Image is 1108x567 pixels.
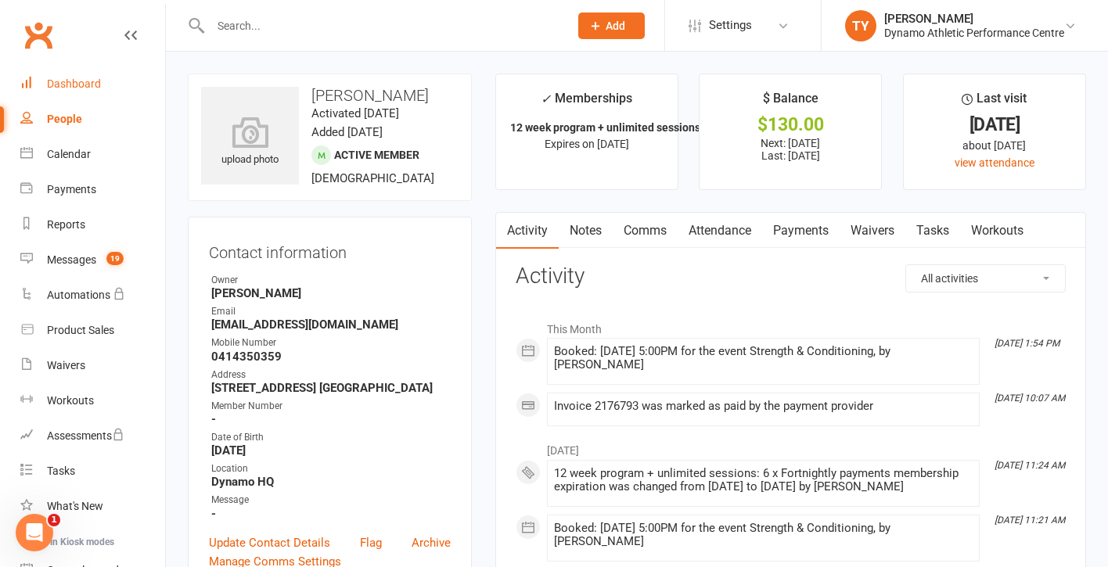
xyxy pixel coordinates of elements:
a: Notes [559,213,613,249]
div: Memberships [541,88,632,117]
li: This Month [516,313,1066,338]
div: upload photo [201,117,299,168]
div: Reports [47,218,85,231]
a: Tasks [20,454,165,489]
div: Booked: [DATE] 5:00PM for the event Strength & Conditioning, by [PERSON_NAME] [554,522,973,548]
span: [DEMOGRAPHIC_DATA] [311,171,434,185]
strong: Dynamo HQ [211,475,451,489]
div: about [DATE] [918,137,1071,154]
button: Add [578,13,645,39]
p: Next: [DATE] Last: [DATE] [714,137,867,162]
strong: [EMAIL_ADDRESS][DOMAIN_NAME] [211,318,451,332]
span: Settings [709,8,752,43]
div: People [47,113,82,125]
time: Added [DATE] [311,125,383,139]
a: Flag [360,533,382,552]
a: Archive [412,533,451,552]
div: What's New [47,500,103,512]
div: Email [211,304,451,319]
a: What's New [20,489,165,524]
div: Mobile Number [211,336,451,350]
a: Tasks [905,213,960,249]
strong: [PERSON_NAME] [211,286,451,300]
div: Address [211,368,451,382]
a: Attendance [678,213,762,249]
i: [DATE] 11:21 AM [995,515,1065,526]
div: Member Number [211,399,451,414]
div: [DATE] [918,117,1071,133]
div: Calendar [47,148,91,160]
i: [DATE] 10:07 AM [995,393,1065,404]
h3: Activity [516,264,1066,289]
a: Reports [20,207,165,242]
a: Product Sales [20,313,165,348]
span: Expires on [DATE] [545,138,629,150]
i: ✓ [541,92,551,106]
div: $ Balance [763,88,818,117]
i: [DATE] 1:54 PM [995,338,1059,349]
strong: [STREET_ADDRESS] [GEOGRAPHIC_DATA] [211,381,451,395]
div: Location [211,461,451,476]
input: Search... [206,15,558,37]
a: Clubworx [19,16,58,55]
div: Payments [47,183,96,196]
strong: - [211,507,451,521]
a: view attendance [955,156,1034,169]
h3: [PERSON_NAME] [201,87,459,104]
div: Messages [47,253,96,266]
span: 19 [106,252,124,265]
div: Last visit [962,88,1027,117]
a: Payments [762,213,840,249]
a: Messages 19 [20,242,165,278]
a: Activity [496,213,559,249]
div: Booked: [DATE] 5:00PM for the event Strength & Conditioning, by [PERSON_NAME] [554,345,973,371]
strong: 12 week program + unlimited sessions: 6 x ... [510,121,732,134]
a: Comms [613,213,678,249]
span: 1 [48,514,60,526]
div: Workouts [47,394,94,407]
span: Active member [334,149,419,161]
div: Assessments [47,429,124,442]
div: Dashboard [47,77,101,90]
div: Automations [47,289,110,301]
a: Waivers [20,348,165,383]
a: People [20,102,165,137]
a: Workouts [20,383,165,418]
div: $130.00 [714,117,867,133]
div: Waivers [47,359,85,371]
a: Dashboard [20,66,165,102]
a: Assessments [20,418,165,454]
div: Tasks [47,465,75,477]
time: Activated [DATE] [311,106,399,120]
a: Calendar [20,137,165,172]
div: Dynamo Athletic Performance Centre [884,26,1064,40]
div: Date of Birth [211,430,451,445]
li: [DATE] [516,434,1066,459]
a: Waivers [840,213,905,249]
iframe: Intercom live chat [16,514,53,551]
div: Product Sales [47,324,114,336]
div: Invoice 2176793 was marked as paid by the payment provider [554,400,973,413]
a: Update Contact Details [209,533,330,552]
div: [PERSON_NAME] [884,12,1064,26]
a: Payments [20,172,165,207]
strong: - [211,412,451,426]
div: TY [845,10,876,41]
a: Workouts [960,213,1034,249]
a: Automations [20,278,165,313]
strong: 0414350359 [211,350,451,364]
h3: Contact information [209,238,451,261]
div: Message [211,493,451,508]
i: [DATE] 11:24 AM [995,460,1065,471]
span: Add [606,20,625,32]
div: Owner [211,273,451,288]
strong: [DATE] [211,443,451,458]
div: 12 week program + unlimited sessions: 6 x Fortnightly payments membership expiration was changed ... [554,467,973,493]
